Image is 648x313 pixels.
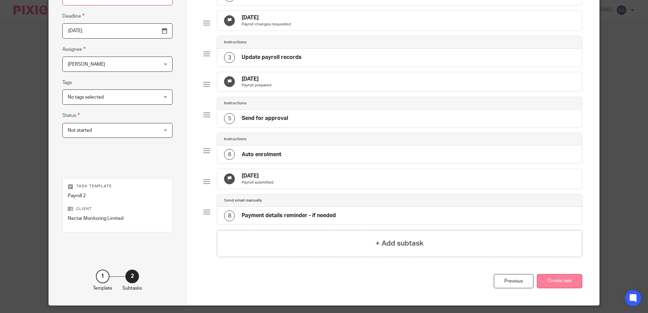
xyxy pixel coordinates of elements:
label: Status [62,111,80,119]
label: Deadline [62,12,84,20]
div: Previous [494,274,533,289]
p: Payroll changes requested [242,22,291,27]
div: 3 [224,52,235,63]
p: Task template [68,184,167,189]
h4: [DATE] [242,172,274,180]
div: 2 [125,270,139,283]
h4: [DATE] [242,76,271,83]
div: 1 [96,270,109,283]
label: Assignee [62,45,85,53]
span: No tags selected [68,95,104,100]
span: Not started [68,128,92,133]
input: Use the arrow keys to pick a date [62,23,173,39]
p: Nectar Monitoring Limited [68,215,167,222]
p: Client [68,206,167,212]
button: Create task [537,274,582,289]
h4: Payment details reminder - if needed [242,212,336,219]
p: Payroll prepared [242,83,271,88]
h4: Send email manually [224,198,262,203]
h4: Auto enrolment [242,151,281,158]
div: 6 [224,149,235,160]
h4: Instructions [224,40,246,45]
h4: [DATE] [242,14,291,21]
p: Template [93,285,112,292]
h4: + Add subtask [376,238,424,249]
h4: Instructions [224,101,246,106]
p: Payroll submitted [242,180,274,185]
p: Payroll 2 [68,192,167,199]
p: Subtasks [122,285,142,292]
div: 8 [224,210,235,221]
h4: Send for approval [242,115,288,122]
span: [PERSON_NAME] [68,62,105,67]
h4: Instructions [224,137,246,142]
label: Tags [62,79,72,86]
div: 5 [224,113,235,124]
h4: Update payroll records [242,54,302,61]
